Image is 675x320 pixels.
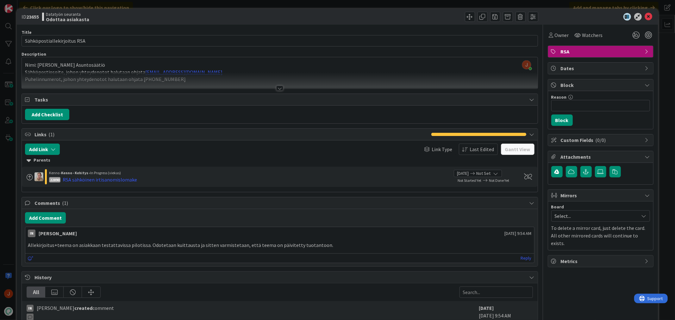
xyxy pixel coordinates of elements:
[49,177,60,182] div: 22890
[561,65,642,72] span: Dates
[458,178,482,183] span: Not Started Yet
[145,69,222,75] a: [EMAIL_ADDRESS][DOMAIN_NAME]
[28,242,531,249] p: Allekirjoitus+teema on asiakkaan testattavissa pilotissa. Odotetaan kuittausta ja sitten varmiste...
[34,96,526,103] span: Tasks
[48,131,54,138] span: ( 1 )
[470,145,494,153] span: Last Edited
[25,69,534,76] p: Sähköpostiosoite, johon yhteydenotot halutaan ohjata
[13,1,29,9] span: Support
[22,35,538,46] input: type card name here...
[22,51,46,57] span: Description
[62,200,68,206] span: ( 1 )
[551,114,573,126] button: Block
[28,230,35,237] div: IN
[46,17,89,22] b: Odottaa asiakasta
[551,94,567,100] label: Reason
[489,178,509,183] span: Not Done Yet
[34,131,428,138] span: Links
[27,305,34,312] div: IN
[25,109,69,120] button: Add Checklist
[555,212,636,220] span: Select...
[27,287,45,298] div: All
[39,230,77,237] div: [PERSON_NAME]
[561,192,642,199] span: Mirrors
[26,14,39,20] b: 23655
[49,170,61,175] span: Kenno ›
[74,305,92,311] b: created
[551,224,650,247] p: To delete a mirror card, just delete the card. All other mirrored cards will continue to exists.
[457,170,469,177] span: [DATE]
[90,170,121,175] span: In Progress (viekas)
[582,31,603,39] span: Watchers
[479,305,494,311] b: [DATE]
[34,274,526,281] span: History
[25,144,60,155] button: Add Link
[22,29,32,35] label: Title
[551,205,564,209] span: Board
[561,48,642,55] span: RSA
[34,199,526,207] span: Comments
[459,286,533,298] input: Search...
[561,257,642,265] span: Metrics
[561,81,642,89] span: Block
[555,31,569,39] span: Owner
[432,145,453,153] span: Link Type
[501,144,534,155] button: Gantt View
[459,144,498,155] button: Last Edited
[561,153,642,161] span: Attachments
[596,137,606,143] span: ( 0/0 )
[521,254,532,262] a: Reply
[25,61,534,69] p: Nimi: [PERSON_NAME] Asuntosäätiö
[61,170,90,175] b: Kenno - Kehitys ›
[25,212,66,224] button: Add Comment
[522,60,531,69] img: AAcHTtdL3wtcyn1eGseKwND0X38ITvXuPg5_7r7WNcK5=s96-c
[477,170,491,177] span: Not Set
[22,13,39,21] span: ID
[34,172,43,181] img: SL
[27,157,533,164] div: Parents
[561,136,642,144] span: Custom Fields
[63,176,137,183] div: RSA sähköinen irtisanomislomake
[46,12,89,17] span: Datatyön seuranta
[505,230,532,237] span: [DATE] 9:54 AM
